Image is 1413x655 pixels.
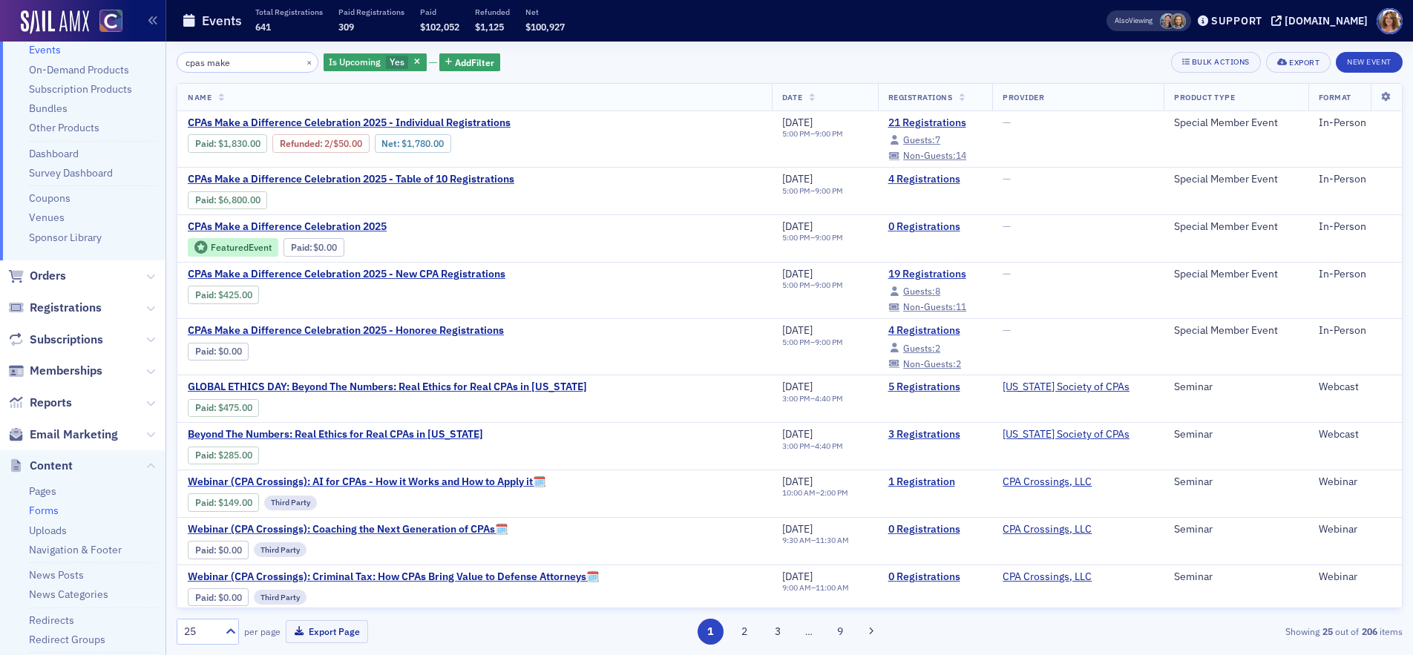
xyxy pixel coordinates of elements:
img: SailAMX [21,10,89,34]
div: – [782,441,843,451]
span: $1,780.00 [401,138,444,149]
div: Yes [324,53,427,72]
span: Net : [381,138,401,149]
span: Subscriptions [30,332,103,348]
a: Webinar (CPA Crossings): AI for CPAs - How it Works and How to Apply it🗓️ [188,475,545,489]
a: CPAs Make a Difference Celebration 2025 - Table of 10 Registrations [188,173,514,186]
div: – [782,536,849,545]
span: Non-Guests: [903,300,956,312]
div: 14 [903,151,966,159]
span: : [195,450,218,461]
span: CPA Crossings, LLC [1003,523,1096,536]
button: 2 [731,619,757,645]
span: Is Upcoming [329,56,381,68]
span: [DATE] [782,116,813,129]
span: $50.00 [333,138,362,149]
a: Refunded [280,138,320,149]
span: — [1003,220,1011,233]
a: Memberships [8,363,102,379]
a: CPAs Make a Difference Celebration 2025 - Individual Registrations [188,116,577,130]
div: – [782,338,843,347]
span: Beyond The Numbers: Real Ethics for Real CPAs in Colorado [188,428,483,441]
span: $6,800.00 [218,194,260,205]
div: Seminar [1174,570,1298,584]
span: : [195,402,218,413]
div: In-Person [1319,173,1391,186]
a: Paid [195,289,214,300]
div: Seminar [1174,381,1298,394]
div: – [782,488,848,498]
img: SailAMX [99,10,122,33]
span: CPAs Make a Difference Celebration 2025 [188,220,437,234]
span: : [195,497,218,508]
span: $100,927 [525,21,565,33]
span: Orders [30,268,66,284]
div: Also [1115,16,1129,25]
div: Paid: 3 - $28500 [188,447,259,464]
span: Non-Guests: [903,149,956,161]
span: Webinar (CPA Crossings): Criminal Tax: How CPAs Bring Value to Defense Attorneys🗓️ [188,570,599,584]
div: Paid: 1 - $14900 [188,493,259,511]
div: Paid: 35 - $183000 [188,134,267,152]
a: New Event [1336,54,1403,68]
div: Seminar [1174,428,1298,441]
time: 9:00 AM [782,582,811,593]
span: $1,830.00 [218,138,260,149]
span: CPAs Make a Difference Celebration 2025 - Individual Registrations [188,116,511,130]
p: Paid [420,7,459,17]
h1: Events [202,12,242,30]
div: Bulk Actions [1192,58,1250,66]
a: Sponsor Library [29,231,102,244]
a: Guests:8 [888,287,941,296]
div: Special Member Event [1174,173,1298,186]
span: $0.00 [313,242,337,253]
a: Uploads [29,524,67,537]
span: Profile [1377,8,1403,34]
div: Refunded: 35 - $183000 [272,134,369,152]
span: Content [30,458,73,474]
div: – [782,280,843,290]
a: CPAs Make a Difference Celebration 2025 - Honoree Registrations [188,324,504,338]
span: [DATE] [782,323,813,337]
div: – [782,129,843,139]
span: Guests: [903,134,935,145]
span: Product Type [1174,92,1235,102]
span: Yes [390,56,404,68]
p: Total Registrations [255,7,323,17]
p: Paid Registrations [338,7,404,17]
a: CPA Crossings, LLC [1003,475,1092,489]
span: Tiffany Carson [1160,13,1176,29]
span: — [1003,172,1011,185]
span: Name [188,92,212,102]
a: CPAs Make a Difference Celebration 2025 [188,220,471,234]
strong: 25 [1319,625,1335,638]
a: 0 Registrations [888,523,983,536]
a: 3 Registrations [888,428,983,441]
a: Guests:7 [888,136,941,145]
a: Bundles [29,102,68,115]
span: Memberships [30,363,102,379]
a: CPA Crossings, LLC [1003,523,1092,536]
div: Third Party [254,542,306,557]
a: 4 Registrations [888,173,983,186]
a: News Posts [29,568,84,582]
a: Paid [195,194,214,205]
a: 0 Registrations [888,220,983,234]
div: Third Party [254,590,306,605]
span: CPA Crossings, LLC [1003,475,1096,489]
span: : [195,138,218,149]
div: Export [1289,59,1319,67]
span: — [1003,323,1011,337]
time: 10:00 AM [782,487,816,498]
time: 9:00 PM [815,185,843,196]
button: Export [1266,52,1331,73]
button: 9 [827,619,853,645]
time: 11:30 AM [816,535,849,545]
span: GLOBAL ETHICS DAY: Beyond The Numbers: Real Ethics for Real CPAs in Colorado [188,381,587,394]
span: $0.00 [218,544,242,556]
span: : [195,592,218,603]
div: Paid: 0 - $0 [188,541,249,559]
div: In-Person [1319,324,1391,338]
